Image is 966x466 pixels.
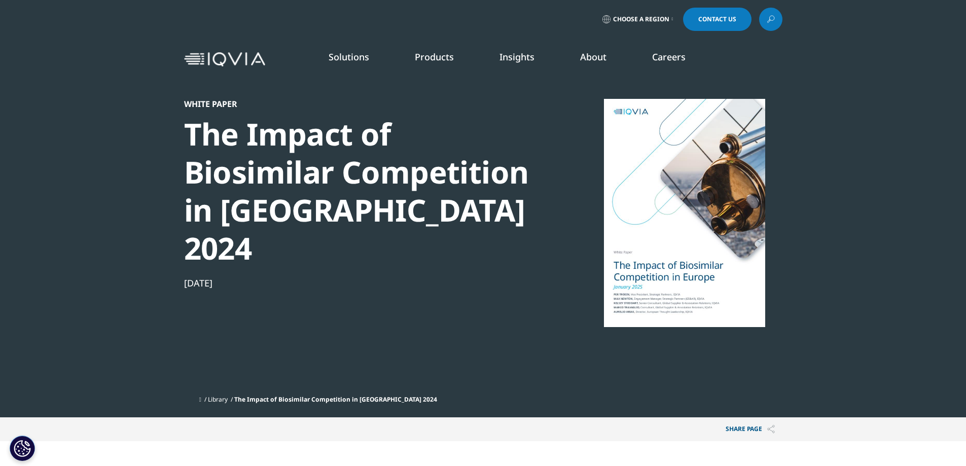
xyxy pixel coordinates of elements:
[234,395,437,404] span: The Impact of Biosimilar Competition in [GEOGRAPHIC_DATA] 2024
[499,51,534,63] a: Insights
[184,99,532,109] div: White Paper
[580,51,606,63] a: About
[613,15,669,23] span: Choose a Region
[269,35,782,83] nav: Primary
[683,8,752,31] a: Contact Us
[718,417,782,441] button: Share PAGEShare PAGE
[652,51,686,63] a: Careers
[184,115,532,267] div: The Impact of Biosimilar Competition in [GEOGRAPHIC_DATA] 2024
[698,16,736,22] span: Contact Us
[415,51,454,63] a: Products
[10,436,35,461] button: Cookies Settings
[718,417,782,441] p: Share PAGE
[767,425,775,434] img: Share PAGE
[329,51,369,63] a: Solutions
[184,277,532,289] div: [DATE]
[208,395,228,404] a: Library
[184,52,265,67] img: IQVIA Healthcare Information Technology and Pharma Clinical Research Company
